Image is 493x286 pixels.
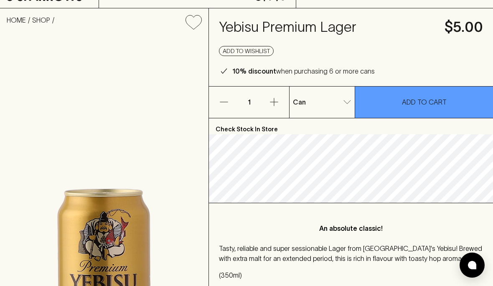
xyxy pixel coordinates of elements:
[32,16,50,24] a: SHOP
[219,270,483,280] p: (350ml)
[232,67,276,75] b: 10% discount
[232,66,375,76] p: when purchasing 6 or more cans
[219,243,483,263] p: Tasty, reliable and super sessionable Lager from [GEOGRAPHIC_DATA]'s Yebisu! Brewed with extra ma...
[236,223,466,233] p: An absolute classic!
[293,97,306,107] p: Can
[445,18,483,36] h4: $5.00
[468,261,476,269] img: bubble-icon
[219,18,435,36] h4: Yebisu Premium Lager
[219,46,274,56] button: Add to wishlist
[402,97,447,107] p: ADD TO CART
[355,87,493,118] button: ADD TO CART
[7,16,26,24] a: HOME
[239,87,259,118] p: 1
[209,118,493,134] p: Check Stock In Store
[290,94,355,110] div: Can
[182,12,205,33] button: Add to wishlist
